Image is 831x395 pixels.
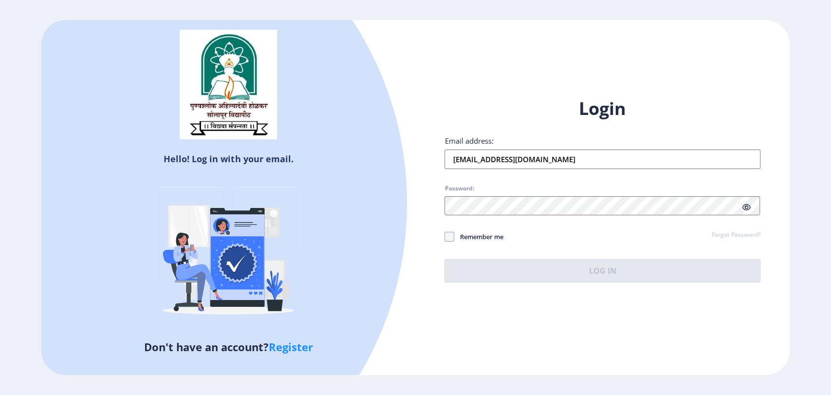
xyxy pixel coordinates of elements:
img: Verified-rafiki.svg [143,169,314,339]
h5: Don't have an account? [49,339,408,355]
a: Register [269,339,313,354]
label: Email address: [444,136,493,146]
input: Email address [444,150,760,169]
a: Forgot Password? [712,231,760,240]
h1: Login [444,97,760,120]
img: sulogo.png [180,30,277,140]
button: Log In [444,259,760,282]
label: Password: [444,185,474,192]
span: Remember me [454,231,503,243]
